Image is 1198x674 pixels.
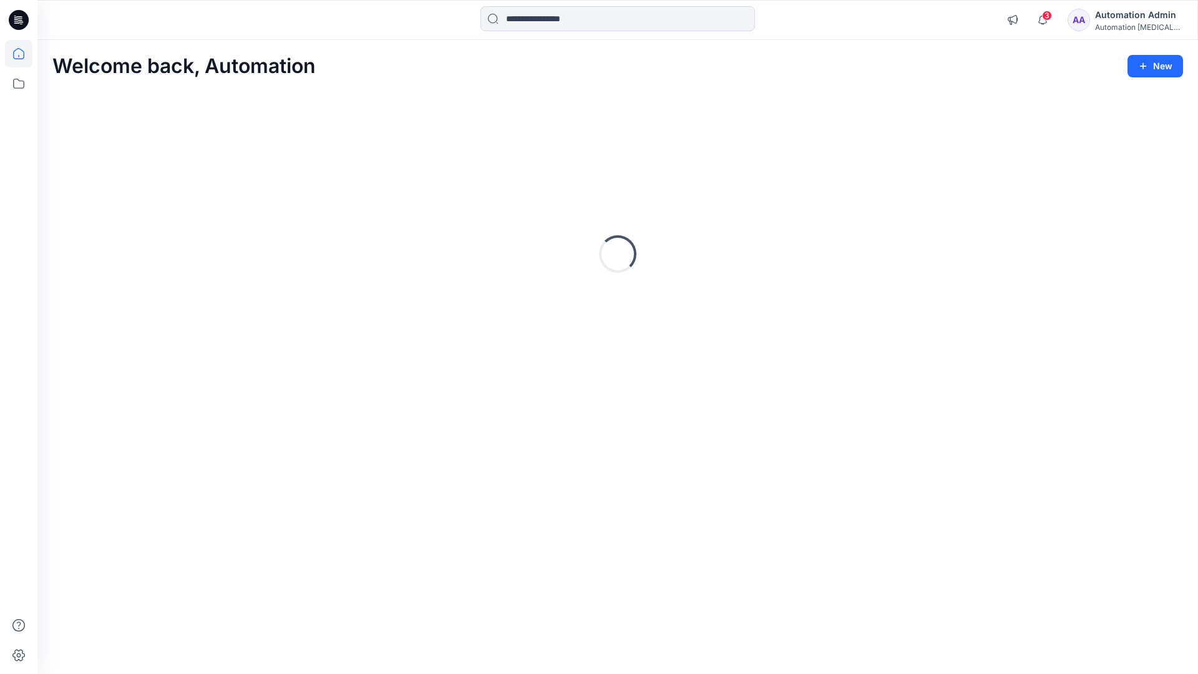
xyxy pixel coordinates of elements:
[1095,22,1182,32] div: Automation [MEDICAL_DATA]...
[1042,11,1052,21] span: 3
[52,55,316,78] h2: Welcome back, Automation
[1068,9,1090,31] div: AA
[1095,7,1182,22] div: Automation Admin
[1127,55,1183,77] button: New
